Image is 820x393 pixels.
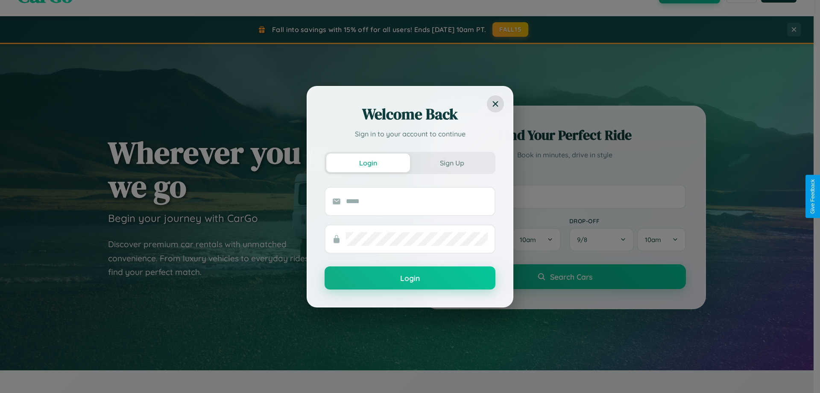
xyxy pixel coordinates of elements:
[326,154,410,172] button: Login
[410,154,494,172] button: Sign Up
[325,266,495,290] button: Login
[810,179,816,214] div: Give Feedback
[325,104,495,124] h2: Welcome Back
[325,129,495,139] p: Sign in to your account to continue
